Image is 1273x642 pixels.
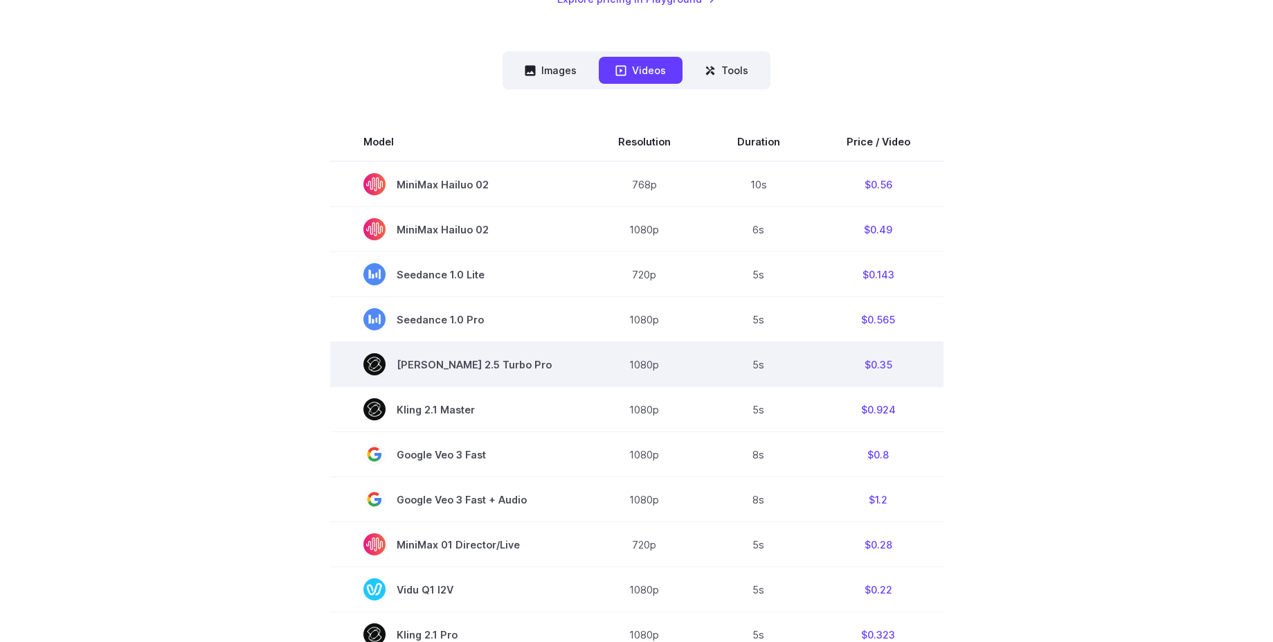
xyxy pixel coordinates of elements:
[363,308,552,330] span: Seedance 1.0 Pro
[704,207,813,252] td: 6s
[813,522,944,567] td: $0.28
[585,522,704,567] td: 720p
[585,297,704,342] td: 1080p
[813,432,944,477] td: $0.8
[585,123,704,161] th: Resolution
[704,567,813,612] td: 5s
[363,443,552,465] span: Google Veo 3 Fast
[585,161,704,207] td: 768p
[813,252,944,297] td: $0.143
[585,387,704,432] td: 1080p
[813,387,944,432] td: $0.924
[363,263,552,285] span: Seedance 1.0 Lite
[585,432,704,477] td: 1080p
[704,432,813,477] td: 8s
[704,252,813,297] td: 5s
[704,387,813,432] td: 5s
[813,342,944,387] td: $0.35
[363,353,552,375] span: [PERSON_NAME] 2.5 Turbo Pro
[585,567,704,612] td: 1080p
[363,533,552,555] span: MiniMax 01 Director/Live
[363,488,552,510] span: Google Veo 3 Fast + Audio
[813,207,944,252] td: $0.49
[813,477,944,522] td: $1.2
[363,218,552,240] span: MiniMax Hailuo 02
[688,57,765,84] button: Tools
[585,342,704,387] td: 1080p
[363,398,552,420] span: Kling 2.1 Master
[704,123,813,161] th: Duration
[363,578,552,600] span: Vidu Q1 I2V
[508,57,593,84] button: Images
[330,123,585,161] th: Model
[363,173,552,195] span: MiniMax Hailuo 02
[585,477,704,522] td: 1080p
[813,297,944,342] td: $0.565
[585,207,704,252] td: 1080p
[813,123,944,161] th: Price / Video
[813,161,944,207] td: $0.56
[704,477,813,522] td: 8s
[704,161,813,207] td: 10s
[585,252,704,297] td: 720p
[599,57,683,84] button: Videos
[704,297,813,342] td: 5s
[813,567,944,612] td: $0.22
[704,522,813,567] td: 5s
[704,342,813,387] td: 5s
